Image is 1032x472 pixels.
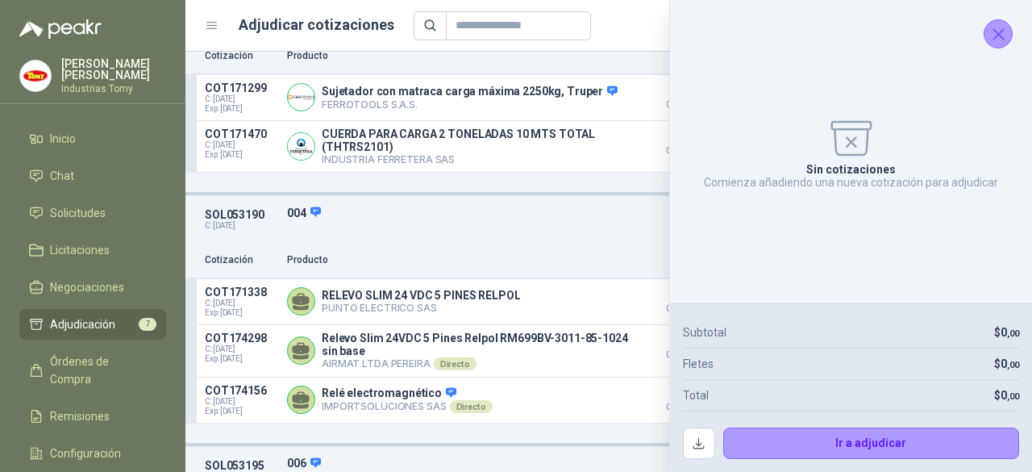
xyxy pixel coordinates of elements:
[205,94,277,104] span: C: [DATE]
[61,84,166,94] p: Industrias Tomy
[642,253,722,268] p: Precio
[19,161,166,191] a: Chat
[19,198,166,228] a: Solicitudes
[434,357,476,370] div: Directo
[322,400,493,413] p: IMPORTSOLUCIONES SAS
[287,206,780,220] p: 004
[1001,389,1019,402] span: 0
[61,58,166,81] p: [PERSON_NAME] [PERSON_NAME]
[50,445,121,462] span: Configuración
[642,286,722,313] p: $ 452.338
[1007,328,1019,339] span: ,00
[50,278,124,296] span: Negociaciones
[205,332,277,345] p: COT174298
[683,386,709,404] p: Total
[322,332,632,357] p: Relevo Slim 24VDC 5 Pines Relpol RM699BV-3011-85-1024 sin base
[287,253,632,268] p: Producto
[205,299,277,308] span: C: [DATE]
[322,98,618,111] p: FERROTOOLS S.A.S.
[205,407,277,416] span: Exp: [DATE]
[322,127,632,153] p: CUERDA PARA CARGA 2 TONELADAS 10 MTS TOTAL (THTRS2101)
[642,147,722,155] span: Crédito 30 días
[139,318,156,331] span: 7
[1007,360,1019,370] span: ,00
[806,163,896,176] p: Sin cotizaciones
[50,315,115,333] span: Adjudicación
[205,384,277,397] p: COT174156
[994,324,1019,341] p: $
[994,386,1019,404] p: $
[642,101,722,109] span: Crédito 30 días
[642,305,722,313] span: Crédito 30 días
[205,345,277,354] span: C: [DATE]
[642,351,722,359] span: Crédito 30 días
[205,221,277,231] p: C: [DATE]
[205,48,277,64] p: Cotización
[19,346,166,395] a: Órdenes de Compra
[205,150,277,160] span: Exp: [DATE]
[322,289,520,302] p: RELEVO SLIM 24 VDC 5 PINES RELPOL
[723,428,1020,460] button: Ir a adjudicar
[205,81,277,94] p: COT171299
[683,355,714,373] p: Fletes
[50,407,110,425] span: Remisiones
[205,397,277,407] span: C: [DATE]
[450,400,493,413] div: Directo
[50,167,74,185] span: Chat
[19,123,166,154] a: Inicio
[322,153,632,165] p: INDUSTRIA FERRETERA SAS
[205,253,277,268] p: Cotización
[642,384,722,411] p: $ 2.458.154
[642,48,722,64] p: Precio
[20,61,51,91] img: Company Logo
[642,332,722,359] p: $ 833.000
[205,127,277,140] p: COT171470
[205,308,277,318] span: Exp: [DATE]
[19,309,166,340] a: Adjudicación7
[50,204,106,222] span: Solicitudes
[1001,357,1019,370] span: 0
[287,48,632,64] p: Producto
[1001,326,1019,339] span: 0
[322,302,520,314] p: PUNTO ELECTRICO SAS
[205,140,277,150] span: C: [DATE]
[50,353,151,388] span: Órdenes de Compra
[205,208,277,221] p: SOL053190
[19,401,166,432] a: Remisiones
[19,19,102,39] img: Logo peakr
[683,324,726,341] p: Subtotal
[1007,391,1019,402] span: ,00
[205,354,277,364] span: Exp: [DATE]
[19,438,166,469] a: Configuración
[288,84,314,111] img: Company Logo
[239,14,394,36] h1: Adjudicar cotizaciones
[205,104,277,114] span: Exp: [DATE]
[322,386,493,401] p: Relé electromagnético
[288,133,314,160] img: Company Logo
[642,403,722,411] span: Crédito 30 días
[50,130,76,148] span: Inicio
[322,357,632,370] p: AIRMAT LTDA PEREIRA
[287,457,780,471] p: 006
[19,272,166,303] a: Negociaciones
[50,241,110,259] span: Licitaciones
[642,81,722,109] p: $ 124.132
[19,235,166,265] a: Licitaciones
[205,459,277,472] p: SOL053195
[322,85,618,99] p: Sujetador con matraca carga máxima 2250kg, Truper
[994,355,1019,373] p: $
[704,176,998,189] p: Comienza añadiendo una nueva cotización para adjudicar
[642,127,722,155] p: $ 177.716
[205,286,277,299] p: COT171338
